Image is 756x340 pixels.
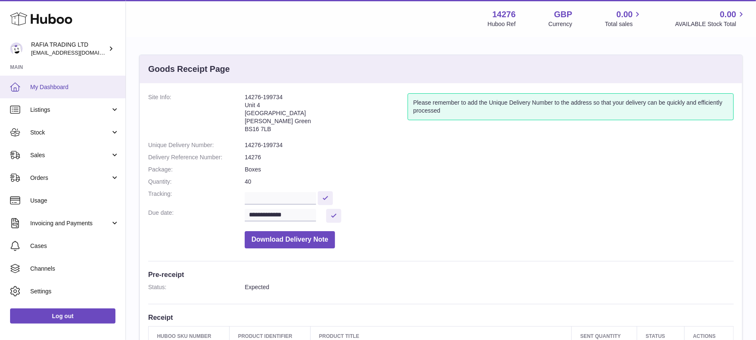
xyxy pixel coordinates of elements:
[245,141,734,149] dd: 14276-199734
[245,153,734,161] dd: 14276
[148,93,245,137] dt: Site Info:
[30,219,110,227] span: Invoicing and Payments
[675,20,746,28] span: AVAILABLE Stock Total
[148,313,734,322] h3: Receipt
[148,209,245,223] dt: Due date:
[492,9,516,20] strong: 14276
[245,178,734,186] dd: 40
[10,308,115,324] a: Log out
[10,42,23,55] img: azyofficial920@gmail.com
[30,83,119,91] span: My Dashboard
[148,141,245,149] dt: Unique Delivery Number:
[488,20,516,28] div: Huboo Ref
[30,151,110,159] span: Sales
[605,9,642,28] a: 0.00 Total sales
[30,106,110,114] span: Listings
[720,9,736,20] span: 0.00
[617,9,633,20] span: 0.00
[605,20,642,28] span: Total sales
[30,242,119,250] span: Cases
[148,153,245,161] dt: Delivery Reference Number:
[675,9,746,28] a: 0.00 AVAILABLE Stock Total
[148,270,734,279] h3: Pre-receipt
[148,166,245,174] dt: Package:
[30,287,119,295] span: Settings
[549,20,573,28] div: Currency
[148,190,245,205] dt: Tracking:
[30,129,110,137] span: Stock
[30,174,110,182] span: Orders
[31,49,123,56] span: [EMAIL_ADDRESS][DOMAIN_NAME]
[245,283,734,291] dd: Expected
[245,231,335,248] button: Download Delivery Note
[245,93,408,137] address: 14276-199734 Unit 4 [GEOGRAPHIC_DATA] [PERSON_NAME] Green BS16 7LB
[554,9,572,20] strong: GBP
[30,265,119,273] span: Channels
[148,178,245,186] dt: Quantity:
[148,283,245,291] dt: Status:
[148,63,230,75] h3: Goods Receipt Page
[31,41,107,57] div: RAFIA TRADING LTD
[30,197,119,205] span: Usage
[408,93,734,120] div: Please remember to add the Unique Delivery Number to the address so that your delivery can be qui...
[245,166,734,174] dd: Boxes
